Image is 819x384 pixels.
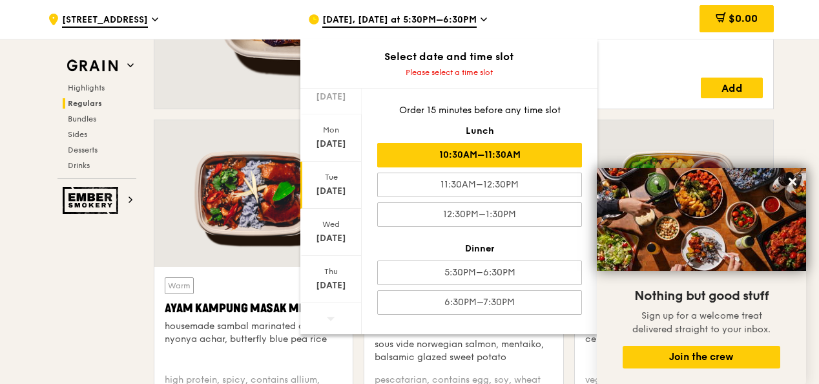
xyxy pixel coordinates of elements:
div: Tue [302,172,360,182]
div: Select date and time slot [300,49,597,65]
div: Ayam Kampung Masak Merah [165,299,342,317]
div: 6:30PM–7:30PM [377,290,582,315]
div: Add [701,78,763,98]
span: Desserts [68,145,98,155]
div: Lunch [377,125,582,138]
button: Join the crew [623,346,780,368]
span: Highlights [68,83,105,92]
button: Close [782,171,803,192]
span: Sign up for a welcome treat delivered straight to your inbox. [632,310,771,335]
div: Wed [302,219,360,229]
img: DSC07876-Edit02-Large.jpeg [597,168,806,271]
div: Dinner [377,242,582,255]
div: 11:30AM–12:30PM [377,173,582,197]
div: Warm [165,277,194,294]
div: [DATE] [302,232,360,245]
span: Bundles [68,114,96,123]
div: housemade sambal marinated chicken, nyonya achar, butterfly blue pea rice [165,320,342,346]
div: Thu [302,266,360,277]
div: [DATE] [302,185,360,198]
div: sous vide norwegian salmon, mentaiko, balsamic glazed sweet potato [375,338,552,364]
div: Mon [302,125,360,135]
div: 12:30PM–1:30PM [377,202,582,227]
span: $0.00 [729,12,758,25]
div: [DATE] [302,91,360,103]
div: Order 15 minutes before any time slot [377,104,582,117]
span: [STREET_ADDRESS] [62,14,148,28]
span: Sides [68,130,87,139]
span: Regulars [68,99,102,108]
div: [DATE] [302,279,360,292]
div: Please select a time slot [300,67,597,78]
img: Grain web logo [63,54,122,78]
div: 5:30PM–6:30PM [377,261,582,285]
span: Drinks [68,161,90,170]
span: Nothing but good stuff [634,288,769,304]
div: 10:30AM–11:30AM [377,143,582,167]
img: Ember Smokery web logo [63,187,122,214]
div: [DATE] [302,138,360,151]
span: [DATE], [DATE] at 5:30PM–6:30PM [322,14,477,28]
